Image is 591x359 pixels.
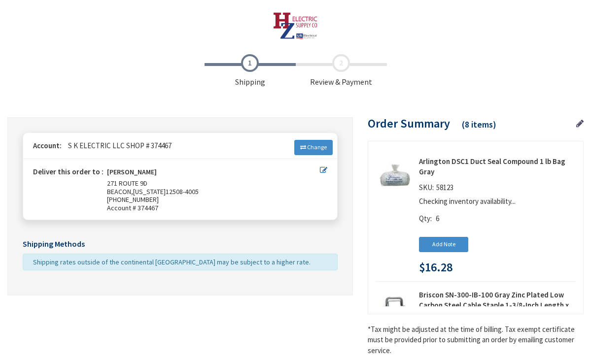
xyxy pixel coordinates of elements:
strong: Account: [33,141,62,150]
a: Change [294,140,333,155]
span: Change [307,143,327,151]
span: 6 [436,214,439,223]
div: SKU: [419,182,456,196]
h5: Shipping Methods [23,240,338,249]
span: 58123 [434,183,456,192]
span: Shipping rates outside of the continental [GEOGRAPHIC_DATA] may be subject to a higher rate. [33,258,311,266]
strong: Briscon SN-300-IB-100 Gray Zinc Plated Low Carbon Steel Cable Staple 1-3/8-Inch Length x 13/16-In... [419,290,576,321]
strong: Deliver this order to : [33,167,104,176]
span: Shipping [205,54,296,88]
span: Order Summary [368,116,450,131]
span: [US_STATE] [133,187,166,196]
span: 12508-4005 [166,187,199,196]
span: 271 ROUTE 9D [107,179,147,188]
span: Qty [419,214,430,223]
span: (8 items) [462,119,496,130]
span: Review & Payment [296,54,387,88]
span: BEACON, [107,187,133,196]
span: Account # 374467 [107,204,320,212]
img: Arlington DSC1 Duct Seal Compound 1 lb Bag Gray [380,160,410,191]
p: Checking inventory availability... [419,196,571,206]
strong: Arlington DSC1 Duct Seal Compound 1 lb Bag Gray [419,156,576,177]
span: S K ELECTRIC LLC SHOP # 374467 [63,141,172,150]
img: HZ Electric Supply [273,12,318,39]
img: Briscon SN-300-IB-100 Gray Zinc Plated Low Carbon Steel Cable Staple 1-3/8-Inch Length x 13/16-In... [380,294,410,324]
strong: [PERSON_NAME] [107,168,157,179]
: *Tax might be adjusted at the time of billing. Tax exempt certificate must be provided prior to s... [368,324,584,356]
span: $16.28 [419,261,452,274]
span: [PHONE_NUMBER] [107,195,159,204]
